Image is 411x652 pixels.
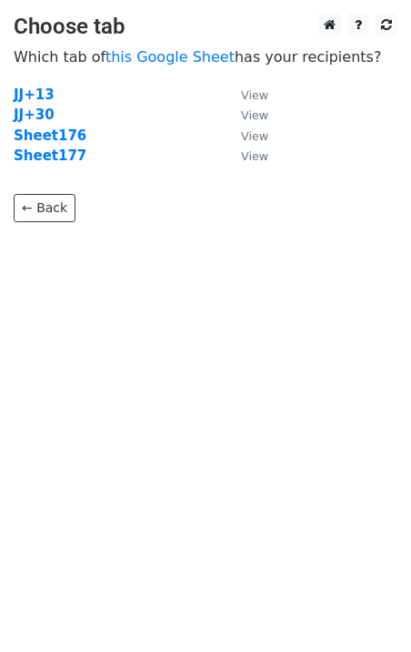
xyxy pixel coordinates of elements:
[14,107,55,123] a: JJ+30
[14,87,55,103] a: JJ+13
[14,14,397,40] h3: Choose tab
[241,108,268,122] small: View
[241,129,268,143] small: View
[14,127,86,144] a: Sheet176
[223,127,268,144] a: View
[105,48,235,66] a: this Google Sheet
[14,194,75,222] a: ← Back
[320,565,411,652] iframe: Chat Widget
[223,87,268,103] a: View
[241,88,268,102] small: View
[223,107,268,123] a: View
[14,47,397,66] p: Which tab of has your recipients?
[223,148,268,164] a: View
[241,149,268,163] small: View
[14,148,86,164] a: Sheet177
